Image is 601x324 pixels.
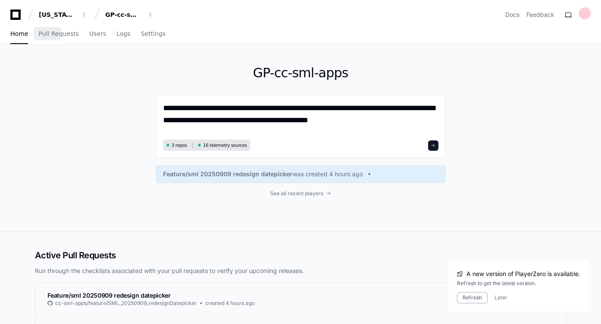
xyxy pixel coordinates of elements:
button: Refresh [457,292,488,303]
p: Run through the checklists associated with your pull requests to verify your upcoming releases. [35,267,566,275]
a: See all recent players [156,190,446,197]
button: [US_STATE] Pacific [35,7,91,22]
a: Pull Requests [38,24,79,44]
span: Feature/sml 20250909 redesign datepicker [163,170,293,178]
span: Home [10,31,28,36]
span: 3 repos [172,142,187,149]
a: Logs [116,24,130,44]
span: See all recent players [270,190,323,197]
button: GP-cc-sml-apps [102,7,157,22]
span: Users [89,31,106,36]
h2: Active Pull Requests [35,249,566,261]
h1: GP-cc-sml-apps [156,65,446,81]
span: Pull Requests [38,31,79,36]
div: GP-cc-sml-apps [105,10,142,19]
span: was created 4 hours ago [293,170,363,178]
a: Feature/sml 20250909 redesign datepickercc-sml-apps/feature/SML_20250909_redesignDatepickercreate... [35,283,566,315]
button: Feedback [526,10,554,19]
span: Logs [116,31,130,36]
button: Later [494,294,507,301]
a: Home [10,24,28,44]
span: Settings [141,31,165,36]
div: Refresh to get the latest version. [457,280,580,287]
a: Docs [505,10,519,19]
span: 16 telemetry sources [203,142,247,149]
a: Users [89,24,106,44]
span: Feature/sml 20250909 redesign datepicker [47,292,171,299]
span: cc-sml-apps/feature/SML_20250909_redesignDatepicker [55,300,197,307]
a: Settings [141,24,165,44]
div: [US_STATE] Pacific [39,10,76,19]
a: Feature/sml 20250909 redesign datepickerwas created 4 hours ago [163,170,438,178]
span: created 4 hours ago [205,300,255,307]
span: A new version of PlayerZero is available. [466,270,580,278]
